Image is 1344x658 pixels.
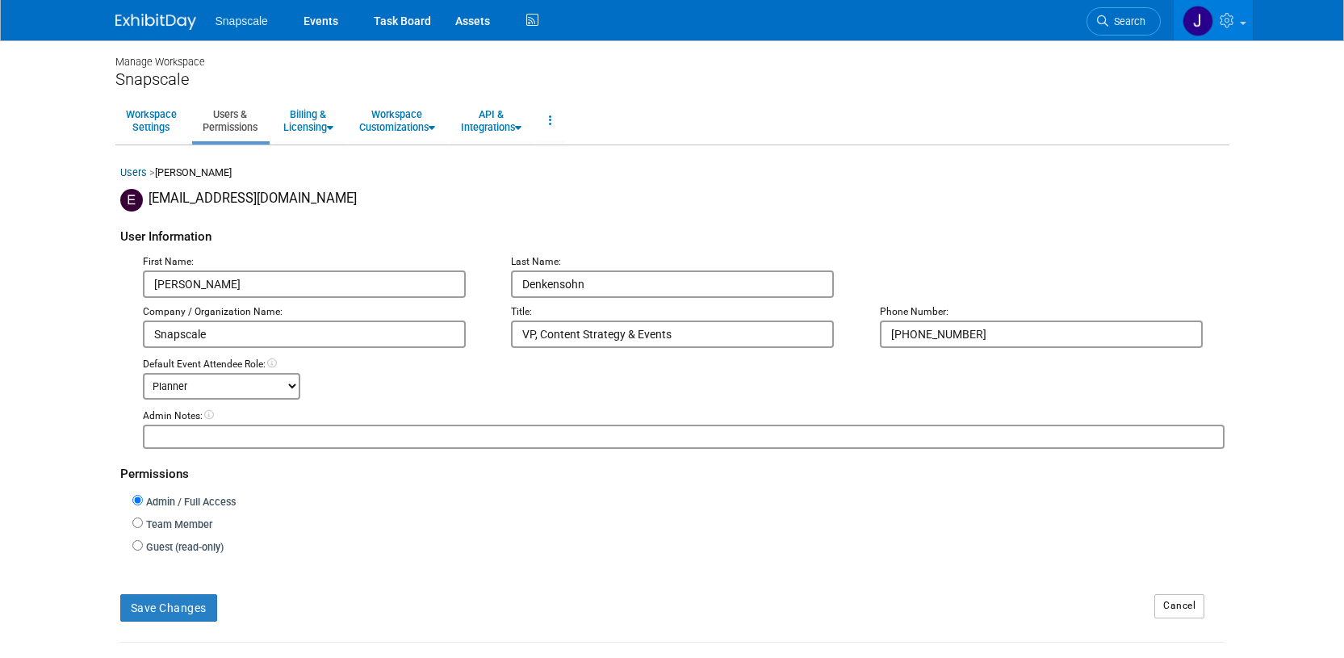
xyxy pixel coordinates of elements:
div: Snapscale [115,69,1229,90]
label: Admin / Full Access [143,495,236,510]
img: Jennifer Benedict [1183,6,1213,36]
img: Ethan Denkensohn [120,189,143,212]
a: WorkspaceCustomizations [349,101,446,140]
div: First Name: [143,255,488,270]
a: Users &Permissions [192,101,268,140]
div: Last Name: [511,255,856,270]
div: [PERSON_NAME] [120,166,1225,189]
a: Search [1087,7,1161,36]
div: Phone Number: [880,305,1225,320]
div: Admin Notes: [143,409,1225,424]
div: Permissions [120,449,1225,492]
span: Search [1108,15,1145,27]
a: Users [120,166,147,178]
div: Default Event Attendee Role: [143,358,1225,372]
a: Cancel [1154,594,1204,618]
div: User Information [120,212,1225,254]
span: Snapscale [216,15,268,27]
div: Company / Organization Name: [143,305,488,320]
label: Guest (read-only) [143,540,224,555]
a: WorkspaceSettings [115,101,187,140]
div: Manage Workspace [115,40,1229,69]
a: Billing &Licensing [273,101,344,140]
span: [EMAIL_ADDRESS][DOMAIN_NAME] [149,191,357,206]
label: Team Member [143,518,212,533]
span: > [149,166,155,178]
img: ExhibitDay [115,14,196,30]
div: Title: [511,305,856,320]
a: API &Integrations [450,101,532,140]
button: Save Changes [120,594,217,622]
